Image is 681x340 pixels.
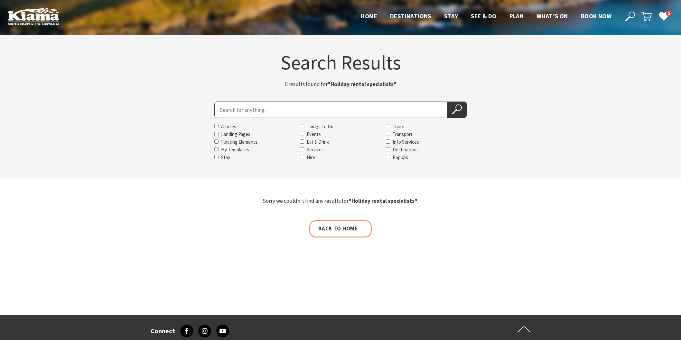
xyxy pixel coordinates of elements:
[309,220,371,237] a: Back to home
[221,131,250,137] label: Landing Pages
[150,52,531,72] h1: Search Results
[349,197,417,204] strong: "Holiday rental specialists"
[307,123,333,130] label: Things To Do
[393,131,413,137] label: Transport
[307,139,329,145] label: Eat & Drink
[659,11,668,21] a: 2
[307,147,324,153] label: Services
[354,11,618,22] nav: Main Menu
[307,131,321,137] label: Events
[393,154,408,160] label: Popups
[221,147,249,153] label: My Templates
[390,12,431,20] span: Destinations
[221,123,236,130] label: Articles
[8,8,59,25] img: Kiama Logo
[393,123,404,130] label: Tours
[471,12,496,20] span: See & Do
[221,154,230,160] label: Stay
[581,12,611,20] span: Book now
[214,102,447,118] input: Search for:
[221,139,257,145] label: Floating Elements
[328,81,396,88] strong: "Holiday rental specialists"
[361,12,377,20] span: Home
[536,12,568,20] span: What’s On
[444,12,458,20] span: Stay
[393,147,419,153] label: Destinations
[393,139,419,145] label: Info Services
[666,10,672,16] span: 2
[260,80,421,89] p: 0 results found for
[307,154,315,160] label: Hire
[150,197,531,205] p: Sorry we couldn't find any results for .
[151,327,175,335] h3: Connect
[509,12,524,20] span: Plan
